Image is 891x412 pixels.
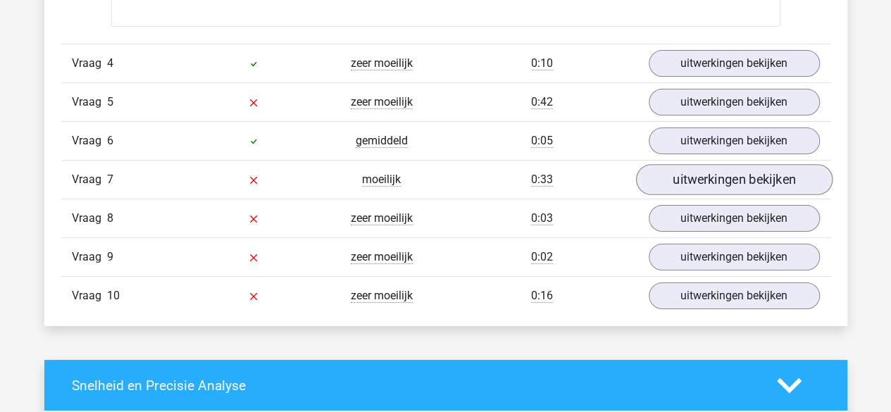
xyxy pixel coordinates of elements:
[649,127,820,154] a: uitwerkingen bekijken
[351,289,413,303] span: zeer moeilijk
[72,94,107,111] span: Vraag
[649,282,820,309] a: uitwerkingen bekijken
[531,56,553,70] span: 0:10
[72,287,107,304] span: Vraag
[649,205,820,232] a: uitwerkingen bekijken
[531,289,553,303] span: 0:16
[72,377,756,394] h4: Snelheid en Precisie Analyse
[72,210,107,227] span: Vraag
[531,211,553,225] span: 0:03
[107,173,113,186] span: 7
[531,250,553,264] span: 0:02
[649,244,820,270] a: uitwerkingen bekijken
[531,134,553,148] span: 0:05
[107,250,113,263] span: 9
[351,56,413,70] span: zeer moeilijk
[356,134,408,148] span: gemiddeld
[351,250,413,264] span: zeer moeilijk
[72,132,107,149] span: Vraag
[72,249,107,266] span: Vraag
[531,95,553,109] span: 0:42
[107,56,113,70] span: 4
[107,134,113,147] span: 6
[107,211,113,225] span: 8
[72,171,107,188] span: Vraag
[72,55,107,72] span: Vraag
[107,289,120,302] span: 10
[531,173,553,187] span: 0:33
[635,165,832,196] a: uitwerkingen bekijken
[649,50,820,77] a: uitwerkingen bekijken
[649,89,820,116] a: uitwerkingen bekijken
[107,95,113,108] span: 5
[351,95,413,109] span: zeer moeilijk
[351,211,413,225] span: zeer moeilijk
[362,173,401,187] span: moeilijk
